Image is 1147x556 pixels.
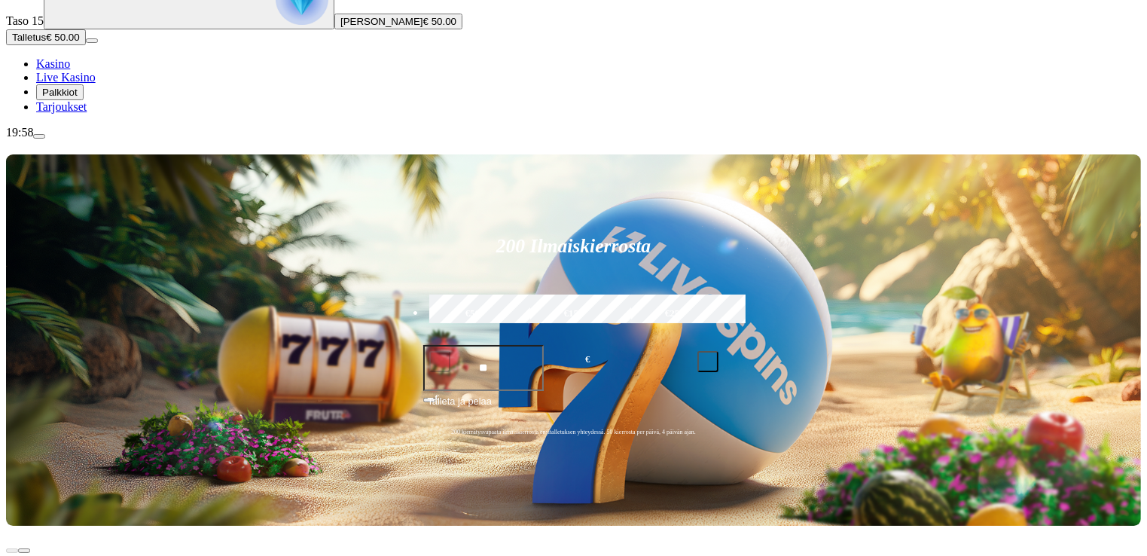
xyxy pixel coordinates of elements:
[526,292,621,336] label: €150
[6,29,86,45] button: Talletusplus icon€ 50.00
[426,292,520,336] label: €50
[6,14,44,27] span: Taso 15
[6,126,33,139] span: 19:58
[6,57,1141,114] nav: Main menu
[429,351,450,372] button: minus icon
[36,100,87,113] a: Tarjoukset
[33,134,45,139] button: menu
[36,84,84,100] button: Palkkiot
[12,32,46,43] span: Talletus
[6,548,18,553] button: prev slide
[36,57,70,70] a: Kasino
[697,351,718,372] button: plus icon
[340,16,423,27] span: [PERSON_NAME]
[585,353,590,367] span: €
[18,548,30,553] button: next slide
[428,394,492,421] span: Talleta ja pelaa
[42,87,78,98] span: Palkkiot
[46,32,79,43] span: € 50.00
[86,38,98,43] button: menu
[627,292,722,336] label: €250
[435,393,440,402] span: €
[423,393,725,422] button: Talleta ja pelaa
[334,14,462,29] button: [PERSON_NAME]€ 50.00
[423,16,456,27] span: € 50.00
[36,71,96,84] a: Live Kasino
